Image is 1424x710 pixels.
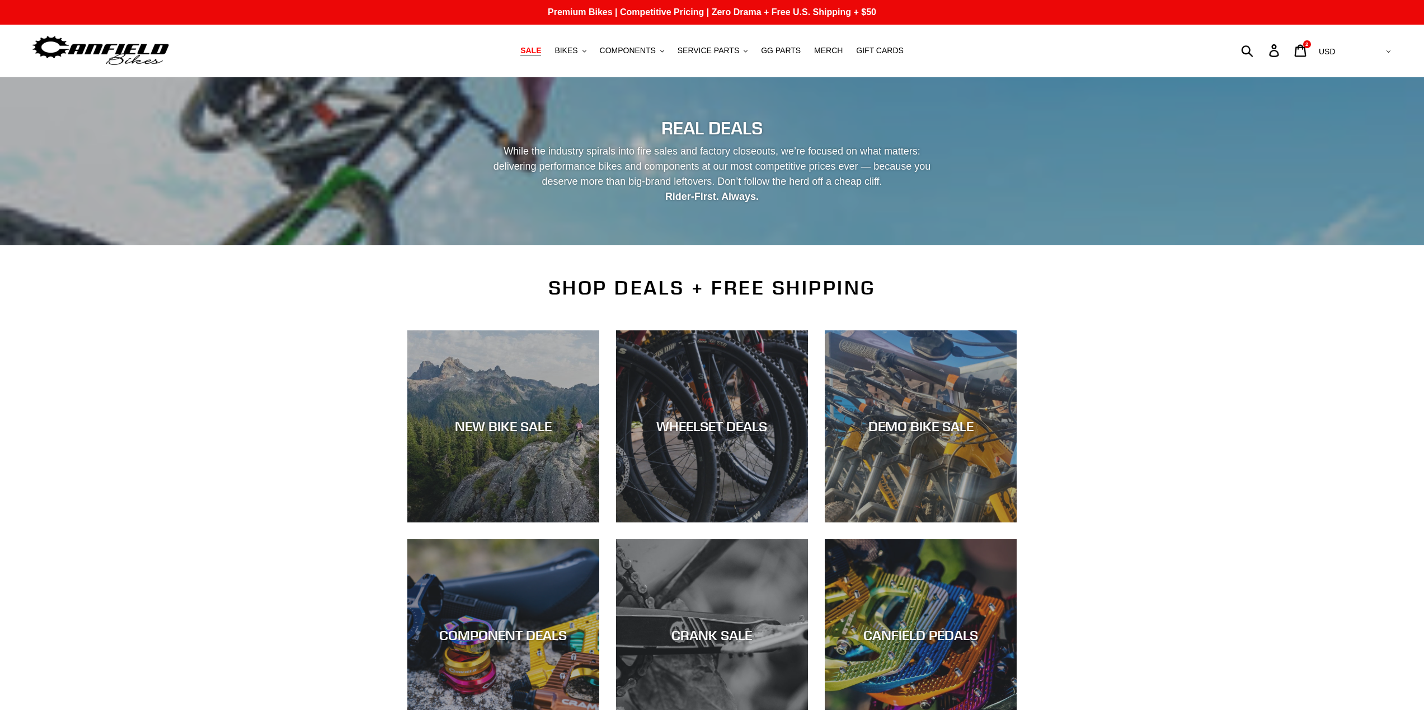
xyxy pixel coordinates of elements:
[483,144,941,204] p: While the industry spirals into fire sales and factory closeouts, we’re focused on what matters: ...
[665,191,759,202] strong: Rider-First. Always.
[407,418,599,435] div: NEW BIKE SALE
[594,43,670,58] button: COMPONENTS
[549,43,591,58] button: BIKES
[616,418,808,435] div: WHEELSET DEALS
[809,43,848,58] a: MERCH
[825,330,1017,522] a: DEMO BIKE SALE
[856,46,904,55] span: GIFT CARDS
[31,33,171,68] img: Canfield Bikes
[850,43,909,58] a: GIFT CARDS
[814,46,843,55] span: MERCH
[1247,38,1276,63] input: Search
[554,46,577,55] span: BIKES
[755,43,806,58] a: GG PARTS
[600,46,656,55] span: COMPONENTS
[672,43,753,58] button: SERVICE PARTS
[520,46,541,55] span: SALE
[616,627,808,643] div: CRANK SALE
[825,627,1017,643] div: CANFIELD PEDALS
[678,46,739,55] span: SERVICE PARTS
[515,43,547,58] a: SALE
[616,330,808,522] a: WHEELSET DEALS
[825,418,1017,435] div: DEMO BIKE SALE
[1288,39,1314,63] a: 2
[407,276,1017,300] h2: SHOP DEALS + FREE SHIPPING
[407,627,599,643] div: COMPONENT DEALS
[407,118,1017,139] h2: REAL DEALS
[1305,41,1308,47] span: 2
[761,46,801,55] span: GG PARTS
[407,330,599,522] a: NEW BIKE SALE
